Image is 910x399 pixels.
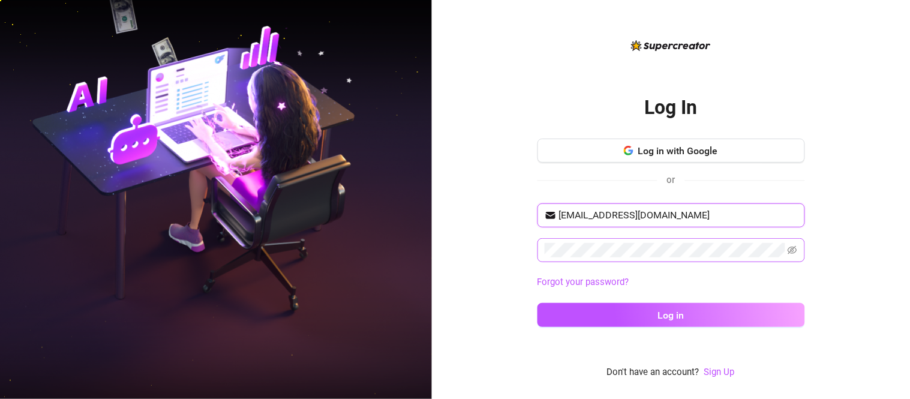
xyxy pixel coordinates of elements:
[537,139,805,163] button: Log in with Google
[658,310,684,321] span: Log in
[645,95,698,120] h2: Log In
[607,365,699,380] span: Don't have an account?
[704,365,735,380] a: Sign Up
[704,367,735,377] a: Sign Up
[788,245,797,255] span: eye-invisible
[537,303,805,327] button: Log in
[631,40,711,51] img: logo-BBDzfeDw.svg
[537,277,629,287] a: Forgot your password?
[638,145,718,157] span: Log in with Google
[537,275,805,290] a: Forgot your password?
[667,175,675,185] span: or
[559,208,798,223] input: Your email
